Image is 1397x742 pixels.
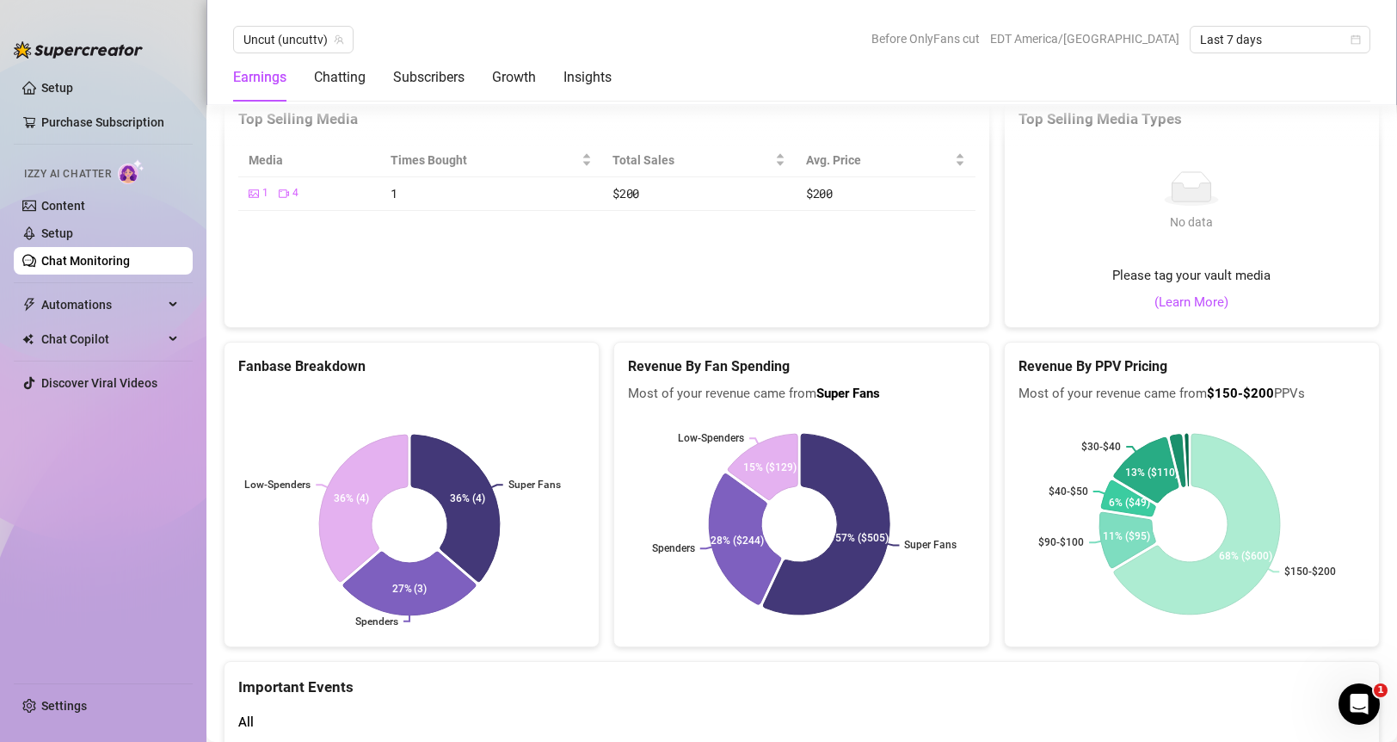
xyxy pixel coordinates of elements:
span: video-camera [279,189,289,199]
th: Media [238,144,380,177]
a: Content [41,199,85,213]
b: $150-$200 [1207,386,1274,401]
text: $40-$50 [1048,485,1087,498]
a: Setup [41,226,73,240]
span: Please tag your vault media [1112,266,1271,287]
span: All [238,714,254,730]
h5: Revenue By PPV Pricing [1019,356,1365,377]
span: thunderbolt [22,298,36,312]
div: Subscribers [393,67,465,88]
span: $200 [612,185,639,201]
b: Super Fans [816,386,880,401]
text: $150-$200 [1284,566,1336,578]
span: Last 7 days [1200,27,1360,53]
th: Avg. Price [796,144,975,177]
span: Avg. Price [806,151,951,170]
text: Super Fans [905,540,957,552]
img: logo-BBDzfeDw.svg [14,41,143,59]
span: Automations [41,291,163,318]
a: Purchase Subscription [41,115,164,129]
text: $30-$40 [1081,441,1121,453]
span: picture [249,189,259,199]
div: Insights [563,67,612,88]
span: Uncut (uncuttv) [243,27,343,53]
span: Total Sales [612,151,772,170]
a: Setup [41,81,73,95]
img: AI Chatter [118,159,145,184]
span: Izzy AI Chatter [24,166,111,182]
text: Low-Spenders [244,479,311,491]
h5: Revenue By Fan Spending [628,356,975,377]
div: Top Selling Media Types [1019,108,1365,131]
span: Most of your revenue came from [628,384,975,405]
div: Chatting [314,67,366,88]
span: calendar [1351,34,1361,45]
iframe: Intercom live chat [1339,683,1380,725]
span: EDT America/[GEOGRAPHIC_DATA] [990,26,1179,52]
span: Before OnlyFans cut [871,26,980,52]
div: Top Selling Media [238,108,975,131]
span: 1 [391,185,397,201]
span: Times Bought [391,151,579,170]
div: No data [1164,213,1219,232]
th: Times Bought [380,144,603,177]
text: Super Fans [508,479,561,491]
div: Earnings [233,67,286,88]
span: Chat Copilot [41,325,163,353]
a: Discover Viral Videos [41,376,157,390]
div: Important Events [238,662,1365,699]
text: Spenders [652,542,695,554]
div: Growth [492,67,536,88]
a: (Learn More) [1154,293,1228,313]
h5: Fanbase Breakdown [238,356,585,377]
th: Total Sales [602,144,796,177]
span: 4 [292,185,298,201]
a: Settings [41,699,87,713]
span: team [334,34,344,45]
span: 1 [262,185,268,201]
text: Spenders [355,615,398,628]
text: $90-$100 [1038,537,1084,549]
text: Low-Spenders [678,433,744,445]
a: Chat Monitoring [41,254,130,268]
img: Chat Copilot [22,333,34,345]
span: Most of your revenue came from PPVs [1019,384,1365,405]
span: 1 [1374,683,1388,697]
span: $200 [806,185,833,201]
